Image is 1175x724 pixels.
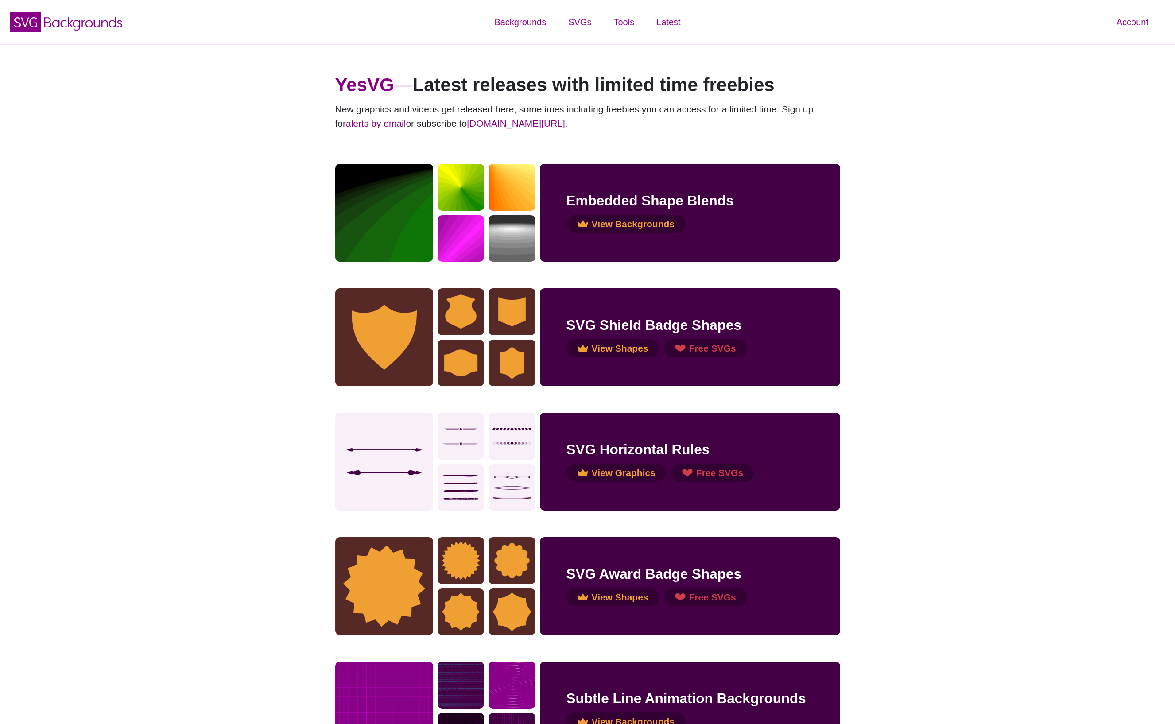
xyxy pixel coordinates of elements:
[602,9,645,35] a: Tools
[438,464,485,511] img: long straight vector brush strokes as a horizontal rule
[335,164,433,262] img: green to black rings rippling away from corner
[394,74,413,95] span: —
[645,9,691,35] a: Latest
[566,215,686,233] button: View Backgrounds
[346,118,406,128] a: alerts by email
[438,588,485,635] img: Award Badge Shape
[489,464,535,511] img: 3 modern looking horizontal rules
[438,288,485,335] img: Shield Badge Shape
[1105,9,1159,35] a: Account
[566,464,667,482] button: View Graphics
[566,588,659,607] button: View Shapes
[335,102,840,130] p: New graphics and videos get released here, sometimes including freebies you can access for a limi...
[566,564,814,585] h2: SVG Award Badge Shapes
[489,288,535,335] img: Shield Badge Shape
[489,588,535,635] img: Award Badge Shape
[664,588,747,607] button: Free SVGs
[438,164,485,211] img: yellow to green flat gradient petals
[557,9,602,35] a: SVGs
[467,118,565,128] a: [DOMAIN_NAME][URL]
[566,339,659,358] button: View Shapes
[335,537,840,635] a: Award Badge ShapeAward Badge ShapeAward Badge ShapeAward Badge ShapeAward Badge ShapeSVG Award Ba...
[335,71,840,99] h1: Latest releases with limited time freebies
[489,537,535,584] img: Award Badge Shape
[483,9,557,35] a: Backgrounds
[489,215,535,262] img: black and white flat gradient ripple background
[438,413,485,460] img: double lines leaving the center shape, creating wing like horizontal rules
[566,439,814,460] h2: SVG Horizontal Rules
[489,662,535,709] img: rings reflecting like a CD shine animation
[335,413,433,511] img: Arrowhead caps on a horizontal rule line
[335,164,840,262] a: green to black rings rippling away from corneryellow to green flat gradient petalsyellow to orang...
[438,662,485,709] img: alternating lines of morse code like design
[335,413,840,511] a: Arrowhead caps on a horizontal rule linedouble lines leaving the center shape, creating wing like...
[566,190,814,211] h2: Embedded Shape Blends
[489,413,535,460] img: blocky arrows pointing left and right from the center
[438,215,485,262] img: Pink stripe rays angled torward corner
[335,537,433,635] img: Award Badge Shape
[335,74,394,95] span: YesVG
[335,288,433,386] img: Shield Badge Shape
[566,315,814,336] h2: SVG Shield Badge Shapes
[489,164,535,211] img: yellow to orange flat gradient pointing away from corner
[438,537,485,584] img: Award Badge Shape
[664,339,747,358] button: Free SVGs
[335,288,840,386] a: Shield Badge ShapeShield Badge ShapeShield Badge ShapeShield Badge ShapeShield Badge ShapeSVG Shi...
[438,340,485,387] img: Shield Badge Shape
[489,340,535,387] img: Shield Badge Shape
[566,688,814,709] h2: Subtle Line Animation Backgrounds
[671,464,754,482] button: Free SVGs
